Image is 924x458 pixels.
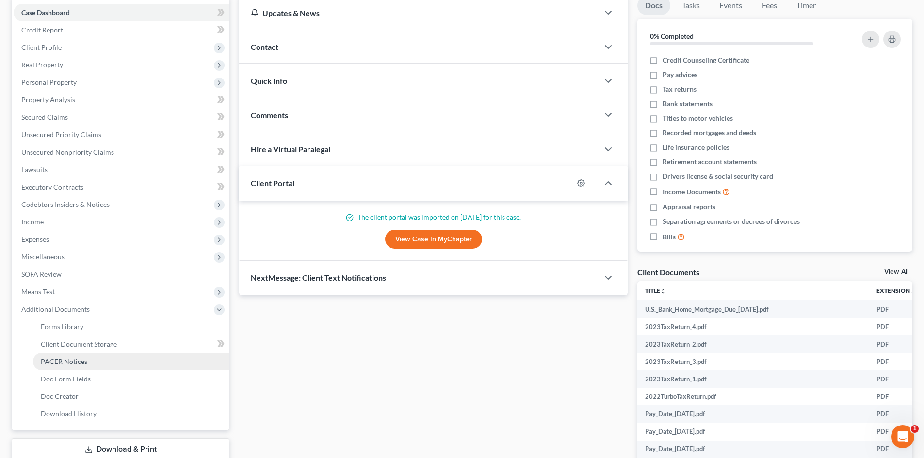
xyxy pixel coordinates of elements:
[911,425,919,433] span: 1
[637,370,869,388] td: 2023TaxReturn_1.pdf
[869,423,924,441] td: PDF
[21,165,48,174] span: Lawsuits
[663,202,715,212] span: Appraisal reports
[21,95,75,104] span: Property Analysis
[251,178,294,188] span: Client Portal
[21,43,62,51] span: Client Profile
[21,130,101,139] span: Unsecured Priority Claims
[637,318,869,335] td: 2023TaxReturn_4.pdf
[21,26,63,34] span: Credit Report
[869,300,924,318] td: PDF
[21,8,70,16] span: Case Dashboard
[14,266,229,283] a: SOFA Review
[637,388,869,405] td: 2022TurboTaxReturn.pdf
[14,161,229,178] a: Lawsuits
[869,318,924,335] td: PDF
[663,70,697,79] span: Pay advices
[663,113,733,123] span: Titles to motor vehicles
[251,111,288,120] span: Comments
[910,288,916,294] i: unfold_more
[41,410,97,418] span: Download History
[21,270,62,278] span: SOFA Review
[21,148,114,156] span: Unsecured Nonpriority Claims
[14,178,229,196] a: Executory Contracts
[876,287,916,294] a: Extensionunfold_more
[663,55,749,65] span: Credit Counseling Certificate
[660,288,666,294] i: unfold_more
[663,217,800,226] span: Separation agreements or decrees of divorces
[251,212,616,222] p: The client portal was imported on [DATE] for this case.
[869,441,924,458] td: PDF
[869,388,924,405] td: PDF
[21,183,83,191] span: Executory Contracts
[650,32,694,40] strong: 0% Completed
[33,335,229,353] a: Client Document Storage
[645,287,666,294] a: Titleunfold_more
[637,335,869,353] td: 2023TaxReturn_2.pdf
[869,405,924,423] td: PDF
[637,267,699,277] div: Client Documents
[33,388,229,405] a: Doc Creator
[663,128,756,138] span: Recorded mortgages and deeds
[33,370,229,388] a: Doc Form Fields
[251,273,386,282] span: NextMessage: Client Text Notifications
[21,235,49,243] span: Expenses
[251,8,587,18] div: Updates & News
[14,126,229,143] a: Unsecured Priority Claims
[14,109,229,126] a: Secured Claims
[21,113,68,121] span: Secured Claims
[869,353,924,370] td: PDF
[33,353,229,370] a: PACER Notices
[663,172,773,181] span: Drivers license & social security card
[884,268,908,275] a: View All
[663,99,713,109] span: Bank statements
[637,441,869,458] td: Pay_Date_[DATE].pdf
[21,287,55,296] span: Means Test
[21,61,63,69] span: Real Property
[21,200,110,208] span: Codebtors Insiders & Notices
[637,405,869,423] td: Pay_Date_[DATE].pdf
[663,157,757,167] span: Retirement account statements
[14,143,229,161] a: Unsecured Nonpriority Claims
[21,253,65,261] span: Miscellaneous
[33,405,229,423] a: Download History
[41,375,91,383] span: Doc Form Fields
[251,42,278,51] span: Contact
[41,322,83,331] span: Forms Library
[41,392,79,400] span: Doc Creator
[637,423,869,441] td: Pay_Date_[DATE].pdf
[385,230,482,249] a: View Case in MyChapter
[663,142,729,152] span: Life insurance policies
[663,187,721,197] span: Income Documents
[21,78,77,86] span: Personal Property
[637,300,869,318] td: U.S._Bank_Home_Mortgage_Due_[DATE].pdf
[869,335,924,353] td: PDF
[14,21,229,39] a: Credit Report
[869,370,924,388] td: PDF
[663,232,676,242] span: Bills
[21,305,90,313] span: Additional Documents
[41,357,87,365] span: PACER Notices
[21,218,44,226] span: Income
[14,4,229,21] a: Case Dashboard
[33,318,229,335] a: Forms Library
[41,340,117,348] span: Client Document Storage
[637,353,869,370] td: 2023TaxReturn_3.pdf
[14,91,229,109] a: Property Analysis
[891,425,914,448] iframe: Intercom live chat
[251,76,287,85] span: Quick Info
[251,144,330,154] span: Hire a Virtual Paralegal
[663,84,697,94] span: Tax returns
